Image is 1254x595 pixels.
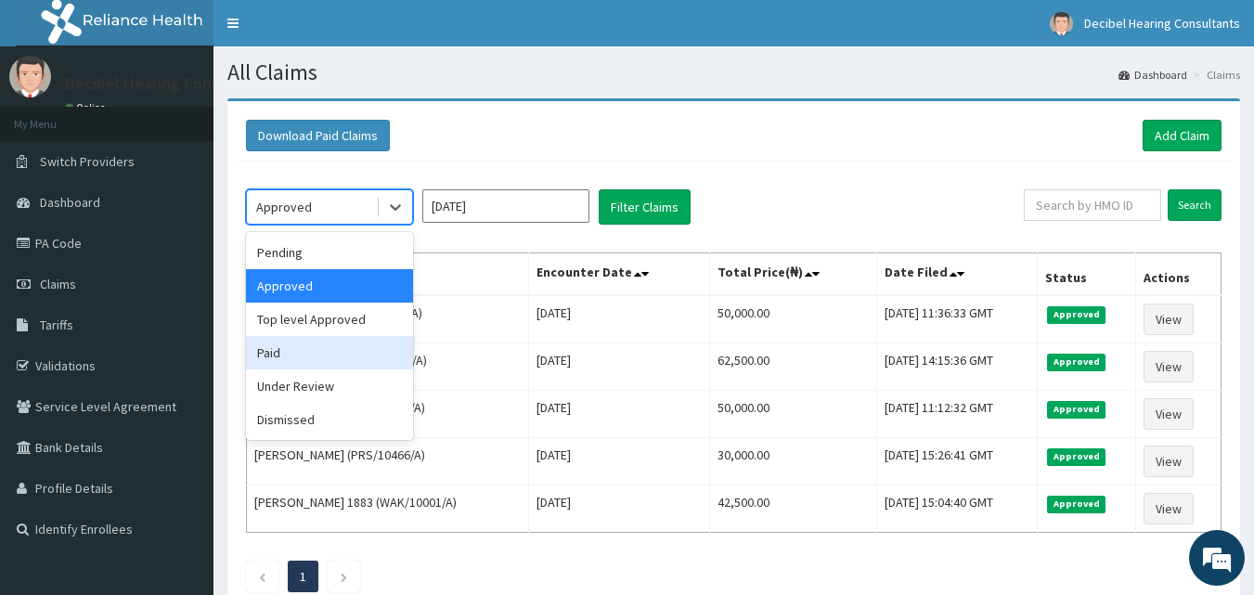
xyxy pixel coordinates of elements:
td: [DATE] [529,343,709,391]
span: Approved [1047,448,1105,465]
div: Pending [246,236,413,269]
td: [DATE] 15:26:41 GMT [876,438,1038,485]
div: Under Review [246,369,413,403]
td: [DATE] [529,295,709,343]
a: Dashboard [1118,67,1187,83]
td: 62,500.00 [709,343,876,391]
input: Search [1168,189,1222,221]
td: 42,500.00 [709,485,876,533]
th: Date Filed [876,253,1038,296]
li: Claims [1189,67,1240,83]
td: [DATE] 11:36:33 GMT [876,295,1038,343]
td: [DATE] [529,391,709,438]
td: 50,000.00 [709,391,876,438]
td: [DATE] [529,485,709,533]
img: User Image [1050,12,1073,35]
div: Minimize live chat window [304,9,349,54]
div: Chat with us now [97,104,312,128]
a: Previous page [258,568,266,585]
span: Approved [1047,306,1105,323]
a: Page 1 is your current page [300,568,306,585]
input: Select Month and Year [422,189,589,223]
div: Approved [256,198,312,216]
th: Status [1038,253,1136,296]
span: Approved [1047,354,1105,370]
a: View [1144,446,1194,477]
h1: All Claims [227,60,1240,84]
input: Search by HMO ID [1024,189,1161,221]
a: Online [65,101,110,114]
span: Approved [1047,401,1105,418]
div: Dismissed [246,403,413,436]
button: Download Paid Claims [246,120,390,151]
span: Switch Providers [40,153,135,170]
button: Filter Claims [599,189,691,225]
a: View [1144,493,1194,524]
td: [DATE] [529,438,709,485]
td: [PERSON_NAME] 1883 (WAK/10001/A) [247,485,529,533]
td: [DATE] 11:12:32 GMT [876,391,1038,438]
th: Total Price(₦) [709,253,876,296]
span: Claims [40,276,76,292]
a: Add Claim [1143,120,1222,151]
td: [DATE] 14:15:36 GMT [876,343,1038,391]
a: View [1144,304,1194,335]
div: Approved [246,269,413,303]
p: Decibel Hearing Consultants [65,75,272,92]
span: Decibel Hearing Consultants [1084,15,1240,32]
a: View [1144,398,1194,430]
td: 30,000.00 [709,438,876,485]
td: [PERSON_NAME] (PRS/10466/A) [247,438,529,485]
th: Actions [1136,253,1222,296]
img: User Image [9,56,51,97]
td: 50,000.00 [709,295,876,343]
a: View [1144,351,1194,382]
span: Approved [1047,496,1105,512]
span: Tariffs [40,317,73,333]
span: We're online! [108,179,256,367]
th: Encounter Date [529,253,709,296]
div: Top level Approved [246,303,413,336]
td: [DATE] 15:04:40 GMT [876,485,1038,533]
textarea: Type your message and hit 'Enter' [9,397,354,462]
img: d_794563401_company_1708531726252_794563401 [34,93,75,139]
div: Paid [246,336,413,369]
span: Dashboard [40,194,100,211]
a: Next page [340,568,348,585]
